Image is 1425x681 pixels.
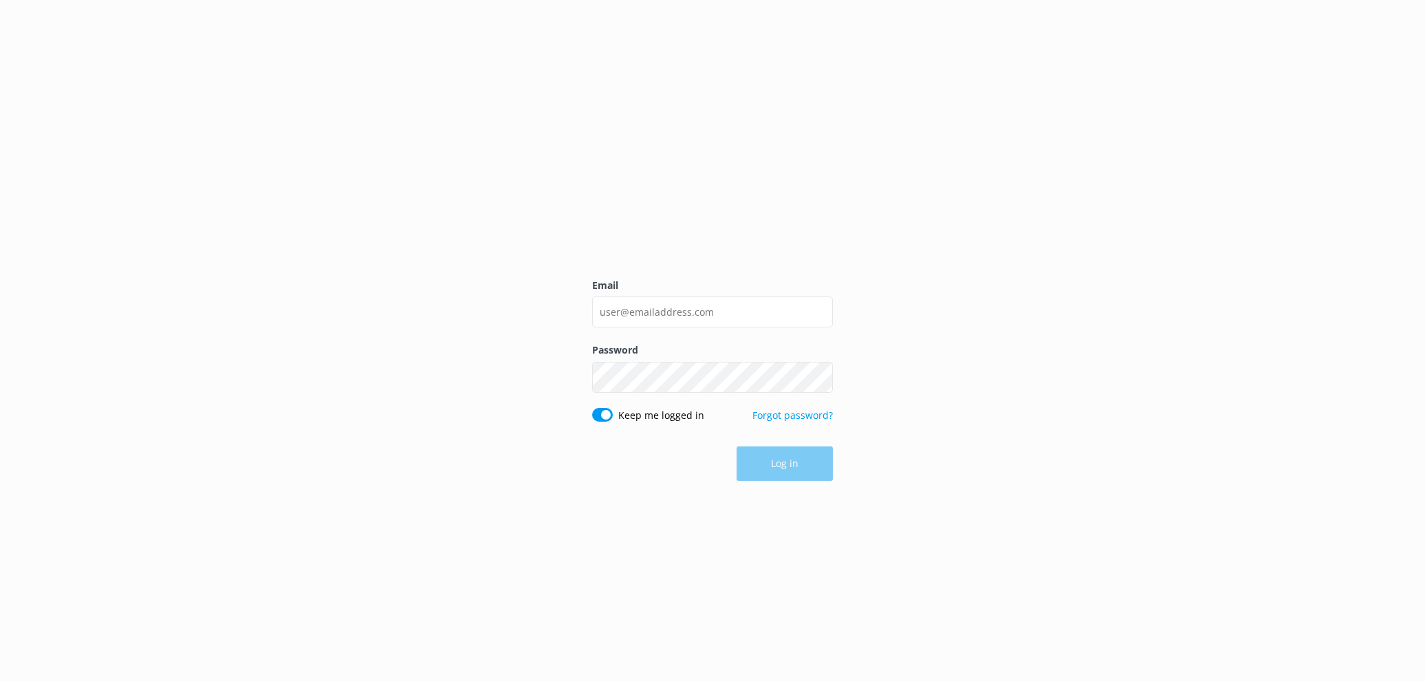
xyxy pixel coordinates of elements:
button: Show password [805,363,833,391]
a: Forgot password? [752,409,833,422]
label: Keep me logged in [618,408,704,423]
label: Email [592,278,833,293]
input: user@emailaddress.com [592,296,833,327]
label: Password [592,343,833,358]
